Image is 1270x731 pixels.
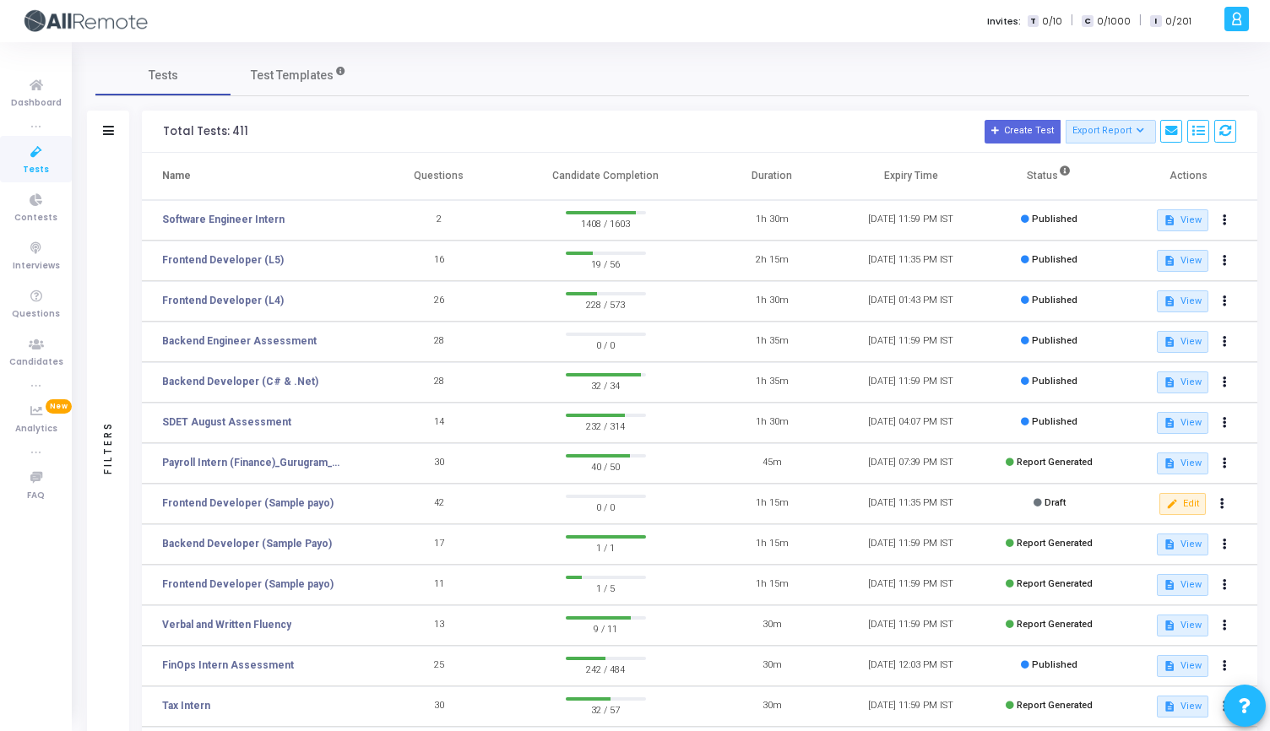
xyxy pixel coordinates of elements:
[1157,574,1208,596] button: View
[703,322,841,362] td: 1h 35m
[1017,538,1093,549] span: Report Generated
[1164,417,1175,429] mat-icon: description
[566,498,646,515] span: 0 / 0
[841,524,980,565] td: [DATE] 11:59 PM IST
[703,153,841,200] th: Duration
[46,399,72,414] span: New
[1157,290,1208,312] button: View
[370,686,508,727] td: 30
[1157,533,1208,555] button: View
[11,96,62,111] span: Dashboard
[1157,250,1208,272] button: View
[1157,615,1208,636] button: View
[370,565,508,605] td: 11
[21,4,148,38] img: logo
[1139,12,1142,30] span: |
[841,484,980,524] td: [DATE] 11:35 PM IST
[23,163,49,177] span: Tests
[370,241,508,281] td: 16
[14,211,57,225] span: Contests
[566,417,646,434] span: 232 / 314
[370,322,508,362] td: 28
[162,577,334,592] a: Frontend Developer (Sample payo)
[1045,497,1066,508] span: Draft
[703,646,841,686] td: 30m
[162,252,284,268] a: Frontend Developer (L5)
[703,241,841,281] td: 2h 15m
[27,489,45,503] span: FAQ
[1032,335,1077,346] span: Published
[1032,295,1077,306] span: Published
[1017,578,1093,589] span: Report Generated
[841,362,980,403] td: [DATE] 11:59 PM IST
[1157,209,1208,231] button: View
[1028,15,1039,28] span: T
[1017,619,1093,630] span: Report Generated
[162,293,284,308] a: Frontend Developer (L4)
[370,646,508,686] td: 25
[370,605,508,646] td: 13
[703,281,841,322] td: 1h 30m
[566,295,646,312] span: 228 / 573
[1157,371,1208,393] button: View
[1157,412,1208,434] button: View
[370,403,508,443] td: 14
[566,458,646,474] span: 40 / 50
[1032,416,1077,427] span: Published
[370,200,508,241] td: 2
[370,362,508,403] td: 28
[370,484,508,524] td: 42
[15,422,57,436] span: Analytics
[1164,214,1175,226] mat-icon: description
[251,67,334,84] span: Test Templates
[162,455,344,470] a: Payroll Intern (Finance)_Gurugram_Campus
[1032,254,1077,265] span: Published
[1157,696,1208,717] button: View
[841,443,980,484] td: [DATE] 07:39 PM IST
[13,259,60,273] span: Interviews
[1119,153,1257,200] th: Actions
[1164,255,1175,267] mat-icon: description
[162,374,318,389] a: Backend Developer (C# & .Net)
[703,524,841,565] td: 1h 15m
[566,539,646,555] span: 1 / 1
[841,565,980,605] td: [DATE] 11:59 PM IST
[566,579,646,596] span: 1 / 5
[1017,457,1093,468] span: Report Generated
[566,701,646,717] span: 32 / 57
[566,660,646,677] span: 242 / 484
[1164,620,1175,631] mat-icon: description
[370,153,508,200] th: Questions
[1165,14,1191,29] span: 0/201
[1071,12,1073,30] span: |
[1157,655,1208,677] button: View
[162,333,317,349] a: Backend Engineer Assessment
[163,125,248,138] div: Total Tests: 411
[566,376,646,393] span: 32 / 34
[1066,120,1156,143] button: Export Report
[1166,498,1178,510] mat-icon: edit
[1097,14,1131,29] span: 0/1000
[9,355,63,370] span: Candidates
[980,153,1119,200] th: Status
[142,153,370,200] th: Name
[1164,376,1175,388] mat-icon: description
[841,200,980,241] td: [DATE] 11:59 PM IST
[703,200,841,241] td: 1h 30m
[1157,452,1208,474] button: View
[1159,493,1206,515] button: Edit
[1164,539,1175,550] mat-icon: description
[703,686,841,727] td: 30m
[1164,701,1175,712] mat-icon: description
[162,698,210,713] a: Tax Intern
[841,646,980,686] td: [DATE] 12:03 PM IST
[841,686,980,727] td: [DATE] 11:59 PM IST
[1164,336,1175,348] mat-icon: description
[162,617,291,632] a: Verbal and Written Fluency
[1042,14,1062,29] span: 0/10
[841,322,980,362] td: [DATE] 11:59 PM IST
[149,67,178,84] span: Tests
[370,524,508,565] td: 17
[1032,214,1077,225] span: Published
[841,241,980,281] td: [DATE] 11:35 PM IST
